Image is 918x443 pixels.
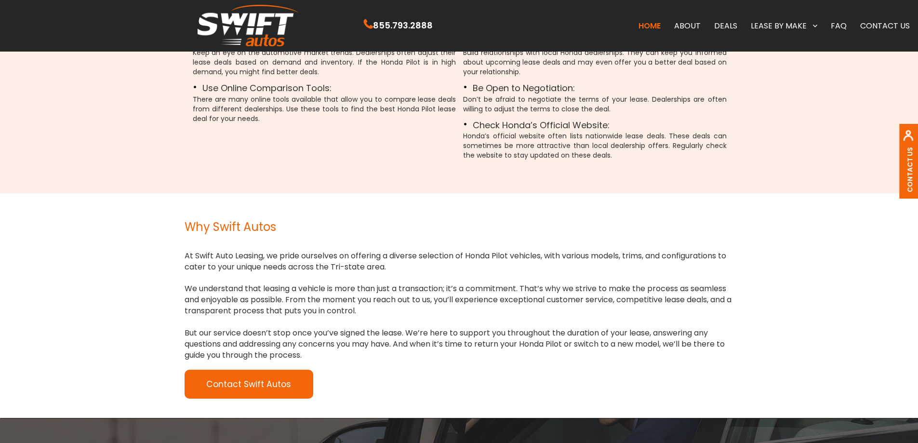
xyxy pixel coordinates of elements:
[364,20,433,31] a: 855.793.2888
[193,82,463,129] li: There are many online tools available that allow you to compare lease deals from different dealer...
[905,148,915,193] a: Contact Us
[198,5,299,47] img: Swift Autos
[202,82,332,94] b: Use Online Comparison Tools:
[193,35,463,82] li: Keep an eye on the automotive market trends. Dealerships often adjust their lease deals based on ...
[824,15,853,36] a: FAQ
[185,250,734,283] p: At Swift Auto Leasing, we pride ourselves on offering a diverse selection of Honda Pilot vehicles...
[667,15,707,36] a: ABOUT
[185,283,734,327] p: We understand that leasing a vehicle is more than just a transaction; it’s a commitment. That’s w...
[473,82,575,94] b: Be Open to Negotiation:
[463,35,733,82] li: Build relationships with local Honda dealerships. They can keep you informed about upcoming lease...
[373,18,433,32] span: 855.793.2888
[707,15,744,36] a: DEALS
[632,15,667,36] a: HOME
[744,15,824,36] a: LEASE BY MAKE
[473,119,610,131] b: Check Honda’s Official Website:
[463,119,733,166] li: Honda’s official website often lists nationwide lease deals. These deals can sometimes be more at...
[185,370,313,399] a: Contact Swift Autos
[903,130,914,147] img: contact us, iconuser
[463,82,733,119] li: Don’t be afraid to negotiate the terms of your lease. Dealerships are often willing to adjust the...
[185,327,734,372] p: But our service doesn’t stop once you’ve signed the lease. We’re here to support you throughout t...
[853,15,917,36] a: CONTACT US
[185,221,734,233] h3: Why Swift Autos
